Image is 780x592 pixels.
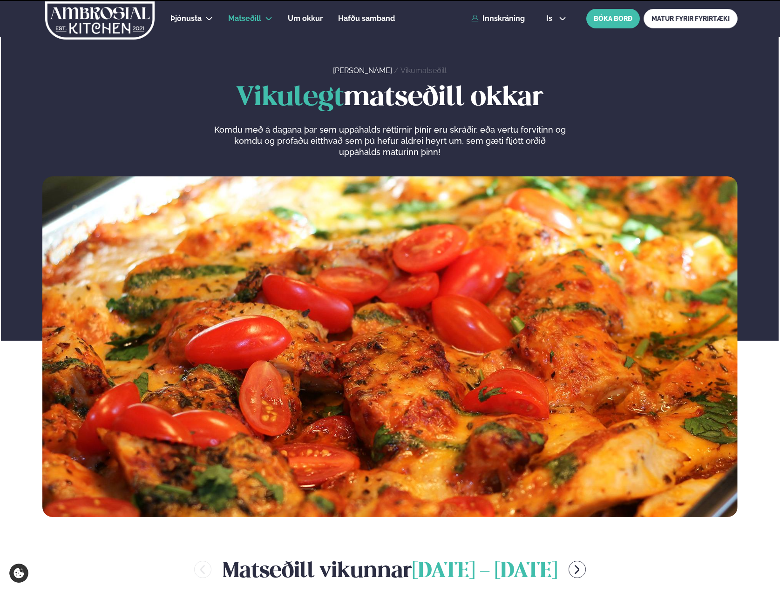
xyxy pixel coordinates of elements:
[228,14,261,23] span: Matseðill
[44,1,156,40] img: logo
[42,83,738,113] h1: matseðill okkar
[170,13,202,24] a: Þjónusta
[412,561,557,582] span: [DATE] - [DATE]
[42,176,738,517] img: image alt
[170,14,202,23] span: Þjónusta
[394,66,400,75] span: /
[400,66,447,75] a: Vikumatseðill
[214,124,566,158] p: Komdu með á dagana þar sem uppáhalds réttirnir þínir eru skráðir, eða vertu forvitinn og komdu og...
[9,564,28,583] a: Cookie settings
[546,15,555,22] span: is
[569,561,586,578] button: menu-btn-right
[236,85,344,111] span: Vikulegt
[228,13,261,24] a: Matseðill
[288,13,323,24] a: Um okkur
[223,554,557,585] h2: Matseðill vikunnar
[333,66,392,75] a: [PERSON_NAME]
[288,14,323,23] span: Um okkur
[539,15,574,22] button: is
[471,14,525,23] a: Innskráning
[338,14,395,23] span: Hafðu samband
[586,9,640,28] button: BÓKA BORÐ
[194,561,211,578] button: menu-btn-left
[338,13,395,24] a: Hafðu samband
[644,9,738,28] a: MATUR FYRIR FYRIRTÆKI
